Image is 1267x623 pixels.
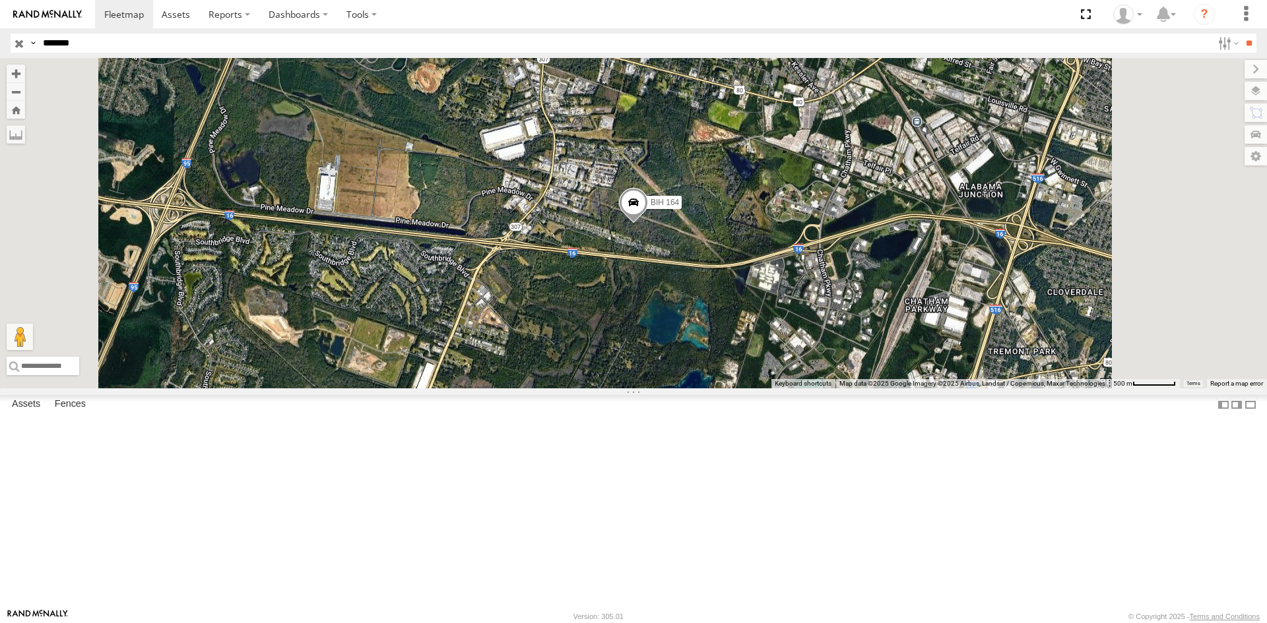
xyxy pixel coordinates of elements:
button: Keyboard shortcuts [775,379,831,388]
button: Zoom in [7,65,25,82]
label: Dock Summary Table to the Right [1230,395,1243,414]
label: Search Query [28,34,38,53]
span: 500 m [1113,380,1132,387]
div: Version: 305.01 [573,612,624,620]
label: Measure [7,125,25,144]
span: Map data ©2025 Google Imagery ©2025 Airbus, Landsat / Copernicus, Maxar Technologies [839,380,1105,387]
a: Report a map error [1210,380,1263,387]
div: Nele . [1109,5,1147,24]
div: © Copyright 2025 - [1128,612,1260,620]
label: Assets [5,396,47,414]
span: BIH 164 [651,197,679,206]
button: Zoom out [7,82,25,101]
label: Fences [48,396,92,414]
a: Visit our Website [7,610,68,623]
button: Map Scale: 500 m per 62 pixels [1109,379,1180,388]
a: Terms [1186,381,1200,386]
img: rand-logo.svg [13,10,82,19]
label: Hide Summary Table [1244,395,1257,414]
button: Drag Pegman onto the map to open Street View [7,324,33,350]
button: Zoom Home [7,101,25,119]
a: Terms and Conditions [1190,612,1260,620]
label: Search Filter Options [1213,34,1241,53]
i: ? [1194,4,1215,25]
label: Dock Summary Table to the Left [1217,395,1230,414]
label: Map Settings [1245,147,1267,165]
